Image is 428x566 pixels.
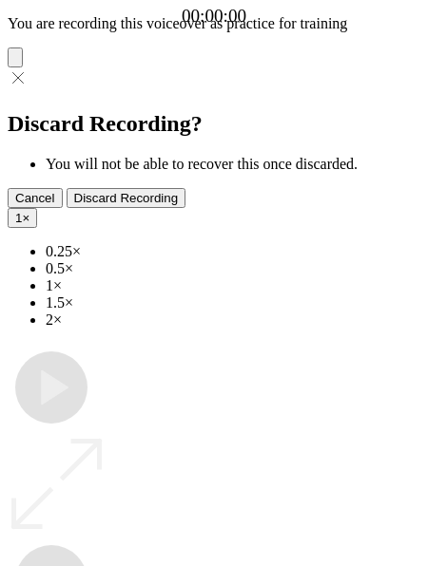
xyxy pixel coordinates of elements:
li: 2× [46,311,420,329]
a: 00:00:00 [182,6,246,27]
button: Discard Recording [67,188,186,208]
li: You will not be able to recover this once discarded. [46,156,420,173]
li: 1.5× [46,294,420,311]
button: 1× [8,208,37,228]
li: 0.5× [46,260,420,277]
p: You are recording this voiceover as practice for training [8,15,420,32]
button: Cancel [8,188,63,208]
li: 1× [46,277,420,294]
li: 0.25× [46,243,420,260]
span: 1 [15,211,22,225]
h2: Discard Recording? [8,111,420,137]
